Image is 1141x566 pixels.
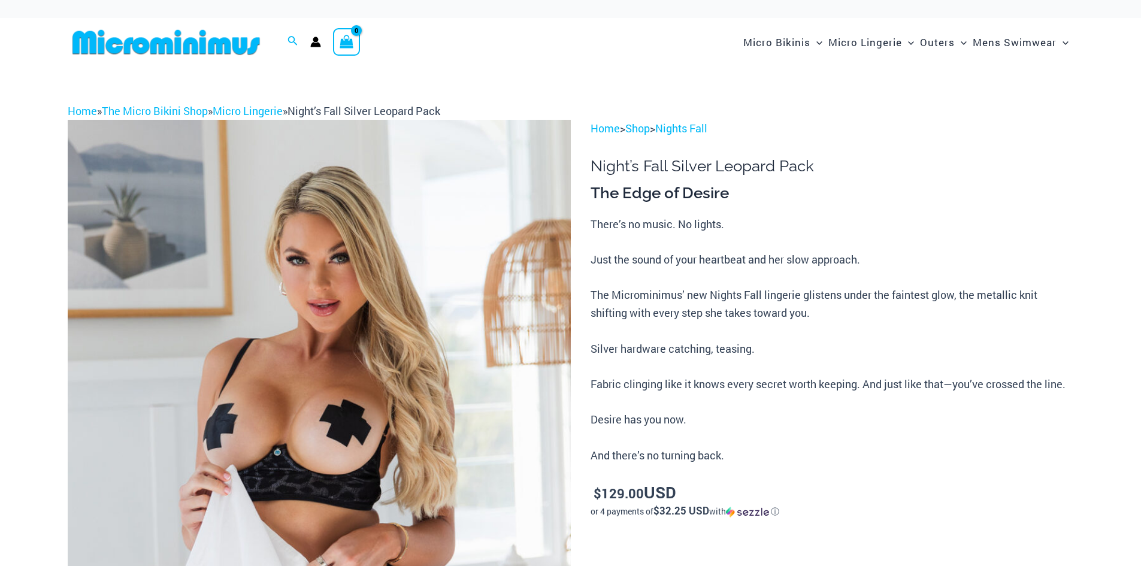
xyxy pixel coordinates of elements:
div: or 4 payments of with [591,506,1073,517]
p: > > [591,120,1073,138]
a: Home [68,104,97,118]
div: or 4 payments of$32.25 USDwithSezzle Click to learn more about Sezzle [591,506,1073,517]
span: Menu Toggle [902,27,914,57]
h3: The Edge of Desire [591,183,1073,204]
span: Menu Toggle [955,27,967,57]
span: Micro Lingerie [828,27,902,57]
a: Mens SwimwearMenu ToggleMenu Toggle [970,24,1072,60]
a: Nights Fall [655,121,707,135]
span: Menu Toggle [1057,27,1069,57]
a: View Shopping Cart, empty [333,28,361,56]
a: Account icon link [310,37,321,47]
p: There’s no music. No lights. Just the sound of your heartbeat and her slow approach. The Micromin... [591,216,1073,465]
a: Micro LingerieMenu ToggleMenu Toggle [825,24,917,60]
img: MM SHOP LOGO FLAT [68,29,265,56]
p: USD [591,483,1073,503]
a: Micro Lingerie [213,104,283,118]
span: $ [594,485,601,502]
span: » » » [68,104,440,118]
span: Night’s Fall Silver Leopard Pack [287,104,440,118]
span: $32.25 USD [653,504,709,517]
span: Micro Bikinis [743,27,810,57]
a: Search icon link [287,34,298,50]
h1: Night’s Fall Silver Leopard Pack [591,157,1073,175]
a: Shop [625,121,650,135]
span: Menu Toggle [810,27,822,57]
bdi: 129.00 [594,485,644,502]
img: Sezzle [726,507,769,517]
span: Outers [920,27,955,57]
nav: Site Navigation [739,22,1074,62]
a: Home [591,121,620,135]
a: OutersMenu ToggleMenu Toggle [917,24,970,60]
a: Micro BikinisMenu ToggleMenu Toggle [740,24,825,60]
span: Mens Swimwear [973,27,1057,57]
a: The Micro Bikini Shop [102,104,208,118]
